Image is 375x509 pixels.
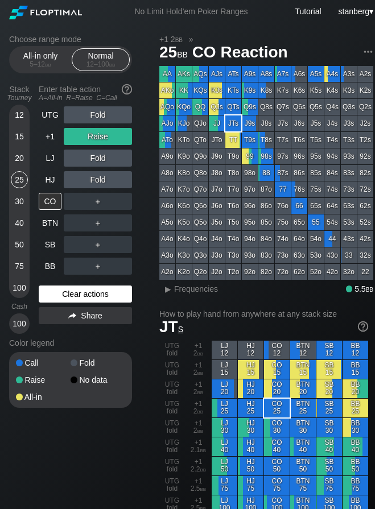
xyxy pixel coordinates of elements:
div: UTG fold [159,360,185,379]
div: 73o [275,247,291,263]
div: 83o [258,247,274,263]
div: QJs [209,99,225,115]
div: QTs [225,99,241,115]
div: Q6s [291,99,307,115]
div: LJ 15 [212,360,237,379]
span: stanberg [339,7,369,16]
div: KJo [176,115,192,131]
div: 97o [242,181,258,197]
div: J4s [324,115,340,131]
div: ATo [159,132,175,148]
div: 44 [324,231,340,247]
div: 84o [258,231,274,247]
div: 12 [11,106,28,123]
div: Q3o [192,247,208,263]
div: JTo [209,132,225,148]
div: 100 [11,315,28,332]
div: A8o [159,165,175,181]
div: T4o [225,231,241,247]
span: bb [197,369,204,376]
span: bb [200,446,207,454]
div: +1 2 [186,360,211,379]
div: K3o [176,247,192,263]
div: UTG [39,106,61,123]
div: 75s [308,181,324,197]
div: Q7o [192,181,208,197]
div: 63s [341,198,357,214]
div: LJ 25 [212,399,237,417]
div: Fold [64,171,132,188]
div: KQs [192,82,208,98]
div: T8o [225,165,241,181]
div: 96s [291,148,307,164]
div: Q6o [192,198,208,214]
div: Raise [64,128,132,145]
div: KK [176,82,192,98]
div: Fold [64,150,132,167]
div: 84s [324,165,340,181]
div: 42o [324,264,340,280]
div: 94s [324,148,340,164]
div: 73s [341,181,357,197]
div: SB 12 [316,341,342,359]
div: BTN [39,214,61,231]
div: 92o [242,264,258,280]
div: QTo [192,132,208,148]
div: 32s [357,247,373,263]
div: CO 12 [264,341,290,359]
div: TT [225,132,241,148]
div: 5.5 [346,284,373,293]
div: K2o [176,264,192,280]
div: HJ 50 [238,457,263,475]
div: K6s [291,82,307,98]
div: JJ [209,115,225,131]
div: +1 2 [186,379,211,398]
div: T2o [225,264,241,280]
span: s [178,322,183,334]
span: bb [175,35,183,44]
div: LJ 20 [212,379,237,398]
div: 64o [291,231,307,247]
span: CO Reaction [191,44,290,63]
img: share.864f2f62.svg [68,313,76,319]
div: BTN 30 [290,418,316,437]
div: 15 [11,128,28,145]
div: BB 12 [343,341,368,359]
div: ＋ [64,214,132,231]
div: 82s [357,165,373,181]
div: HJ 20 [238,379,263,398]
div: T4s [324,132,340,148]
div: CO 30 [264,418,290,437]
span: bb [197,407,204,415]
div: CO 40 [264,437,290,456]
div: No Limit Hold’em Poker Ranges [117,7,265,19]
div: ＋ [64,236,132,253]
div: AJo [159,115,175,131]
div: SB 50 [316,457,342,475]
div: Q9s [242,99,258,115]
div: T3o [225,247,241,263]
div: 52s [357,214,373,230]
div: Share [39,307,132,324]
a: Tutorial [295,7,321,16]
div: 82o [258,264,274,280]
div: 53o [308,247,324,263]
div: 74s [324,181,340,197]
div: A5o [159,214,175,230]
div: 62o [291,264,307,280]
div: J3s [341,115,357,131]
div: QQ [192,99,208,115]
div: KTs [225,82,241,98]
div: 50 [11,236,28,253]
div: BTN 15 [290,360,316,379]
div: J7s [275,115,291,131]
div: BTN 50 [290,457,316,475]
div: 76o [275,198,291,214]
div: UTG fold [159,437,185,456]
div: 22 [357,264,373,280]
div: +1 2.2 [186,457,211,475]
div: A9s [242,66,258,82]
div: T9s [242,132,258,148]
div: SB 15 [316,360,342,379]
div: All-in only [14,49,67,71]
